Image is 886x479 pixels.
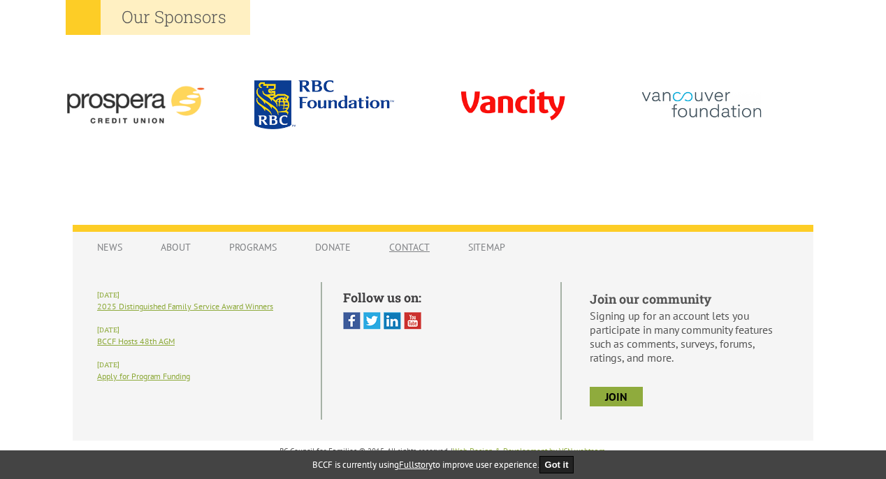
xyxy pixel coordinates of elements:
a: Fullstory [399,459,433,471]
img: Twitter [363,312,381,330]
a: join [590,387,643,406]
a: About [147,234,205,260]
img: prospera-4.png [66,68,205,142]
img: Facebook [343,312,361,330]
a: Sitemap [454,234,519,260]
h6: [DATE] [97,325,300,334]
a: Web Design & Development by VCN webteam [453,446,605,456]
img: You Tube [404,312,421,330]
img: vancouver_foundation-2.png [632,68,771,141]
h6: [DATE] [97,290,300,300]
a: News [83,234,136,260]
h5: Follow us on: [343,289,539,306]
a: Programs [215,234,291,260]
p: BC Council for Families © 2015, All rights reserved. | . [73,446,813,456]
a: Apply for Program Funding [97,371,190,381]
a: Contact [375,234,444,260]
img: vancity-3.png [443,66,583,144]
h5: Join our community [590,290,789,307]
a: 2025 Distinguished Family Service Award Winners [97,301,273,311]
p: Signing up for an account lets you participate in many community features such as comments, surve... [590,309,789,364]
a: Donate [301,234,365,260]
img: Linked In [384,312,401,330]
button: Got it [539,456,574,473]
a: BCCF Hosts 48th AGM [97,336,175,346]
img: rbc.png [254,80,394,128]
h6: [DATE] [97,360,300,369]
